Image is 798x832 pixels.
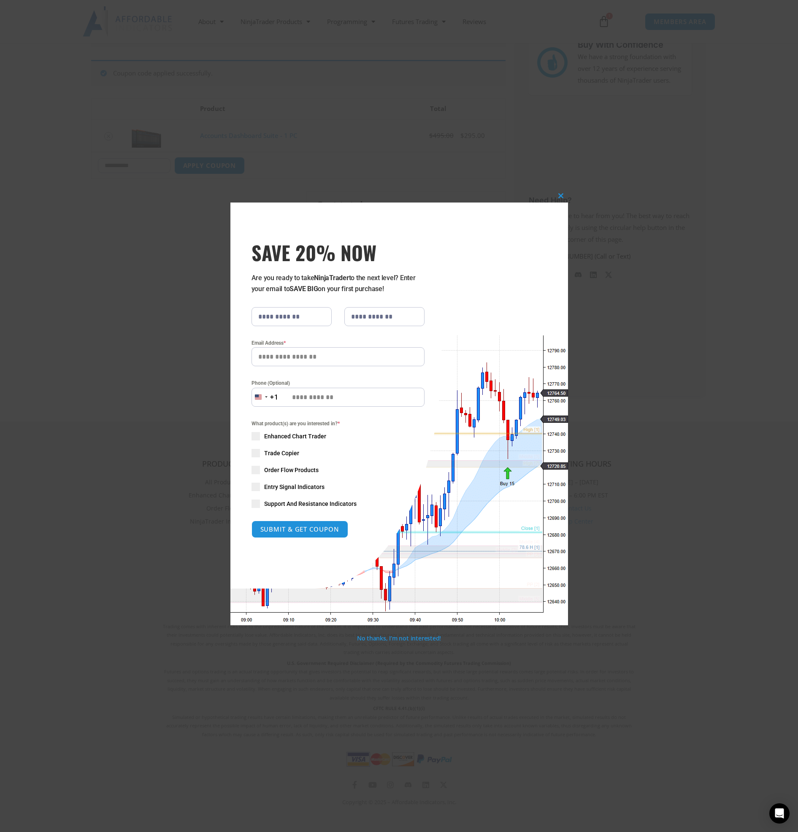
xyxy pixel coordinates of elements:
[252,419,425,428] span: What product(s) are you interested in?
[252,379,425,387] label: Phone (Optional)
[252,432,425,440] label: Enhanced Chart Trader
[264,432,326,440] span: Enhanced Chart Trader
[252,500,425,508] label: Support And Resistance Indicators
[252,273,425,294] p: Are you ready to take to the next level? Enter your email to on your first purchase!
[252,521,348,538] button: SUBMIT & GET COUPON
[252,388,279,407] button: Selected country
[289,285,318,293] strong: SAVE BIG
[357,634,441,642] a: No thanks, I’m not interested!
[264,500,357,508] span: Support And Resistance Indicators
[264,483,325,491] span: Entry Signal Indicators
[264,449,299,457] span: Trade Copier
[270,392,279,403] div: +1
[264,466,319,474] span: Order Flow Products
[252,466,425,474] label: Order Flow Products
[252,339,425,347] label: Email Address
[252,483,425,491] label: Entry Signal Indicators
[769,803,790,824] div: Open Intercom Messenger
[252,240,425,264] h3: SAVE 20% NOW
[252,449,425,457] label: Trade Copier
[314,274,349,282] strong: NinjaTrader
